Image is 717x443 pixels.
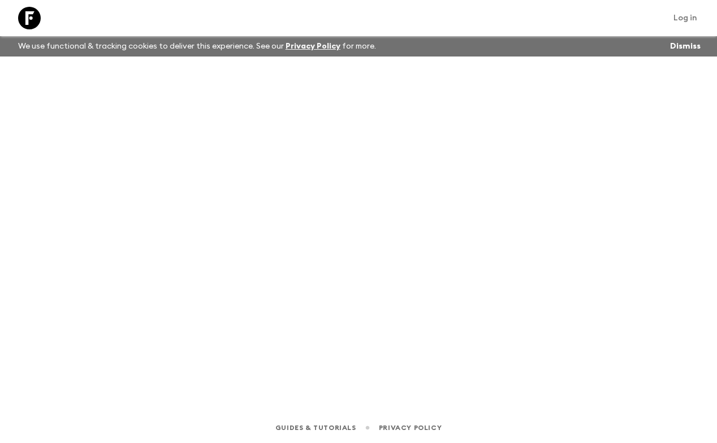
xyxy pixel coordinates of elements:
[667,38,703,54] button: Dismiss
[667,10,703,26] a: Log in
[286,42,340,50] a: Privacy Policy
[379,422,442,434] a: Privacy Policy
[14,36,381,57] p: We use functional & tracking cookies to deliver this experience. See our for more.
[275,422,356,434] a: Guides & Tutorials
